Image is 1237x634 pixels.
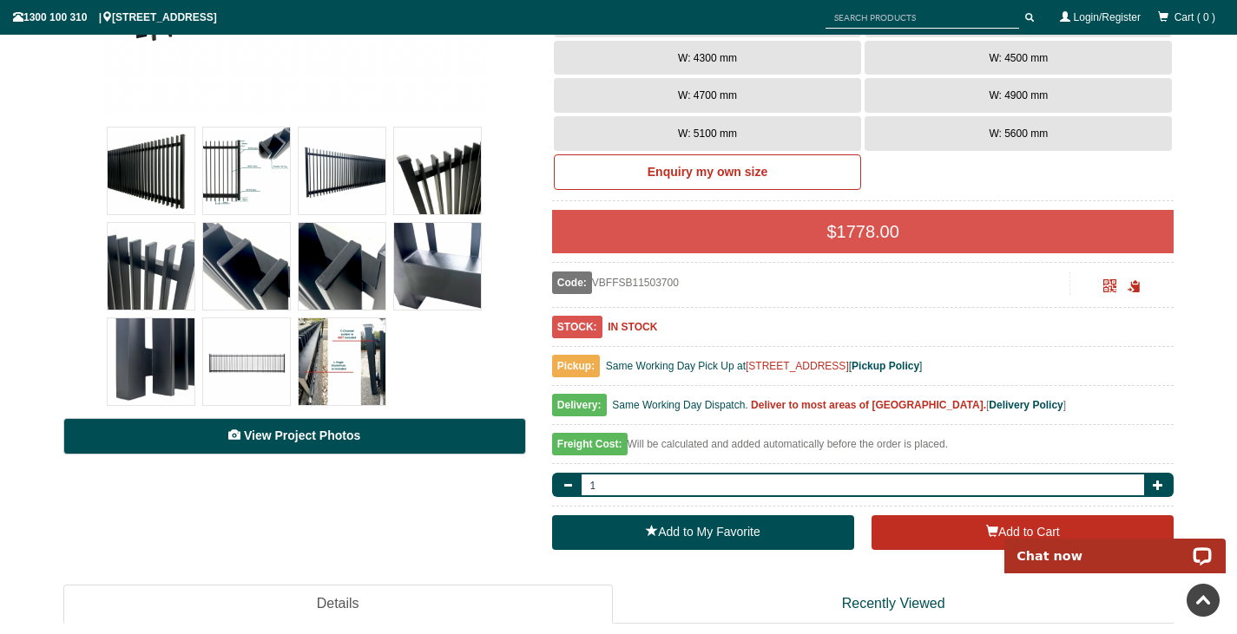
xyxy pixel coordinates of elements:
[1128,280,1141,293] span: Click to copy the URL
[203,318,290,405] img: VBFFSB - Ready to Install Fully Welded 65x16mm Vertical Blade - Aluminium Sliding Driveway Gate -...
[552,515,854,550] a: Add to My Favorite
[552,355,600,377] span: Pickup:
[552,210,1174,253] div: $
[299,127,385,214] img: VBFFSB - Ready to Install Fully Welded 65x16mm Vertical Blade - Aluminium Sliding Driveway Gate -...
[394,223,481,310] img: VBFFSB - Ready to Install Fully Welded 65x16mm Vertical Blade - Aluminium Sliding Driveway Gate -...
[865,78,1172,113] button: W: 4900 mm
[746,360,849,372] a: [STREET_ADDRESS]
[1174,11,1215,23] span: Cart ( 0 )
[552,433,628,455] span: Freight Cost:
[394,127,481,214] img: VBFFSB - Ready to Install Fully Welded 65x16mm Vertical Blade - Aluminium Sliding Driveway Gate -...
[299,223,385,310] img: VBFFSB - Ready to Install Fully Welded 65x16mm Vertical Blade - Aluminium Sliding Driveway Gate -...
[13,11,217,23] span: 1300 100 310 | [STREET_ADDRESS]
[751,399,986,411] b: Deliver to most areas of [GEOGRAPHIC_DATA].
[613,585,1174,624] a: Recently Viewed
[554,154,861,191] a: Enquiry my own size
[678,127,737,140] span: W: 5100 mm
[552,316,602,338] span: STOCK:
[108,318,194,405] img: VBFFSB - Ready to Install Fully Welded 65x16mm Vertical Blade - Aluminium Sliding Driveway Gate -...
[865,116,1172,151] button: W: 5600 mm
[108,223,194,310] img: VBFFSB - Ready to Install Fully Welded 65x16mm Vertical Blade - Aluminium Sliding Driveway Gate -...
[678,89,737,101] span: W: 4700 mm
[606,360,923,372] span: Same Working Day Pick Up at [ ]
[63,418,526,454] a: View Project Photos
[554,78,861,113] button: W: 4700 mm
[989,127,1048,140] span: W: 5600 mm
[1074,11,1141,23] a: Login/Register
[1103,282,1116,294] a: Click to enlarge and scan to share.
[648,165,767,179] b: Enquiry my own size
[244,428,360,442] span: View Project Photos
[612,399,748,411] span: Same Working Day Dispatch.
[852,360,919,372] a: Pickup Policy
[203,223,290,310] img: VBFFSB - Ready to Install Fully Welded 65x16mm Vertical Blade - Aluminium Sliding Driveway Gate -...
[837,222,899,241] span: 1778.00
[554,41,861,75] button: W: 4300 mm
[63,585,613,624] a: Details
[608,321,657,333] b: IN STOCK
[989,89,1048,101] span: W: 4900 mm
[993,519,1237,573] iframe: LiveChat chat widget
[552,271,592,294] span: Code:
[989,399,1063,411] a: Delivery Policy
[299,318,385,405] img: VBFFSB - Ready to Install Fully Welded 65x16mm Vertical Blade - Aluminium Sliding Driveway Gate -...
[826,7,1019,29] input: SEARCH PRODUCTS
[552,271,1070,294] div: VBFFSB11503700
[203,127,290,214] img: VBFFSB - Ready to Install Fully Welded 65x16mm Vertical Blade - Aluminium Sliding Driveway Gate -...
[108,127,194,214] img: VBFFSB - Ready to Install Fully Welded 65x16mm Vertical Blade - Aluminium Sliding Driveway Gate -...
[552,434,1174,464] div: Will be calculated and added automatically before the order is placed.
[554,116,861,151] button: W: 5100 mm
[678,52,737,64] span: W: 4300 mm
[872,515,1174,550] button: Add to Cart
[865,41,1172,75] button: W: 4500 mm
[989,52,1048,64] span: W: 4500 mm
[552,395,1174,425] div: [ ]
[552,394,607,416] span: Delivery:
